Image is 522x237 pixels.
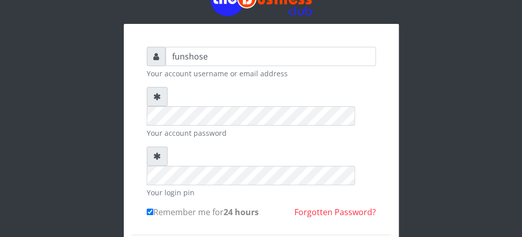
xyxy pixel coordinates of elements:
input: Remember me for24 hours [147,209,153,215]
b: 24 hours [224,206,259,218]
small: Your login pin [147,187,376,198]
small: Your account username or email address [147,68,376,79]
input: Username or email address [166,47,376,66]
a: Forgotten Password? [294,206,376,218]
label: Remember me for [147,206,259,218]
small: Your account password [147,128,376,138]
